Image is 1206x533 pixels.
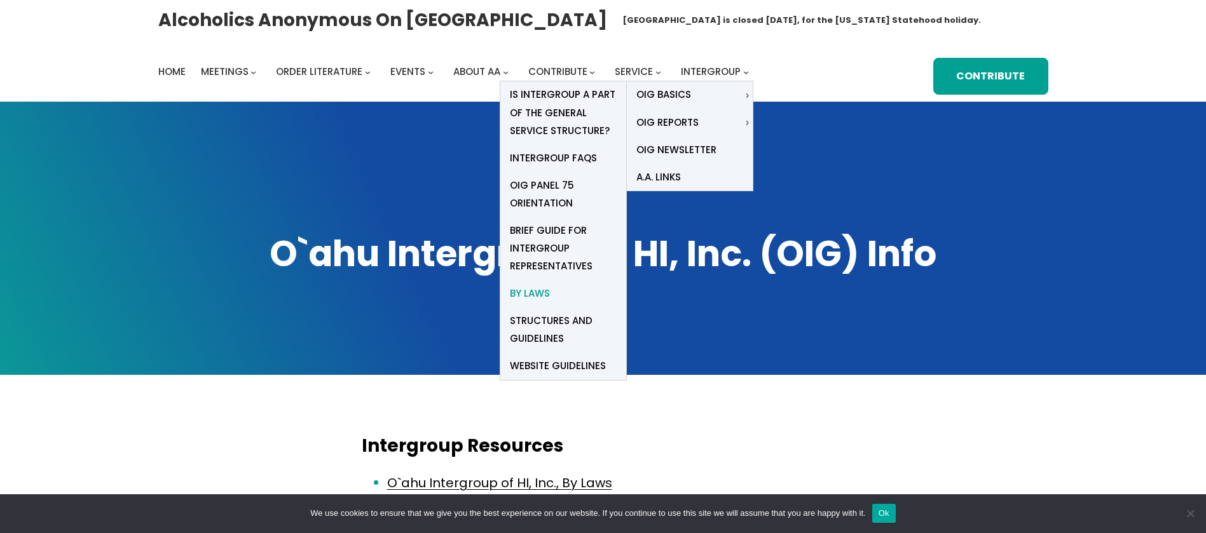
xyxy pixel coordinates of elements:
a: Structures and Guidelines [500,307,626,352]
button: OIG Basics submenu [744,92,750,98]
a: Service [615,63,653,81]
button: Events submenu [428,69,434,74]
a: OIG Basics [627,81,743,109]
a: Alcoholics Anonymous on [GEOGRAPHIC_DATA] [158,4,607,36]
a: OIG Panel 75 Orientation [500,172,626,217]
span: Brief Guide for Intergroup Representatives [510,222,617,275]
a: About AA [453,63,500,81]
h1: O`ahu Intergroup of HI, Inc. (OIG) Info [158,230,1048,278]
a: O`ahu Intergroup of HI, Inc., By Laws [387,474,612,492]
a: Events [390,63,425,81]
button: OIG Reports submenu [744,119,750,125]
button: About AA submenu [503,69,509,74]
button: Order Literature submenu [365,69,371,74]
span: Home [158,65,186,78]
button: Ok [872,504,896,523]
button: Intergroup submenu [743,69,749,74]
a: Home [158,63,186,81]
span: Website Guidelines [510,357,606,375]
span: Is Intergroup a part of the General Service Structure? [510,86,617,139]
span: By Laws [510,285,550,302]
span: OIG Basics [636,86,691,104]
a: Brief Guide for Intergroup Representatives [500,217,626,280]
button: Service submenu [655,69,661,74]
a: Contribute [528,63,587,81]
a: Is Intergroup a part of the General Service Structure? [500,81,626,144]
button: Contribute submenu [589,69,595,74]
span: Intergroup [681,65,741,78]
span: Structures and Guidelines [510,312,617,347]
a: By Laws [500,280,626,307]
span: No [1184,507,1196,520]
span: Meetings [201,65,249,78]
span: Order Literature [276,65,362,78]
a: Meetings [201,63,249,81]
span: OIG Reports [636,114,699,132]
span: Events [390,65,425,78]
span: Contribute [528,65,587,78]
h4: Intergroup Resources [362,435,845,457]
a: OIG Newsletter [627,136,753,163]
span: We use cookies to ensure that we give you the best experience on our website. If you continue to ... [310,507,865,520]
nav: Intergroup [158,63,753,81]
span: About AA [453,65,500,78]
span: OIG Panel 75 Orientation [510,177,617,212]
a: Website Guidelines [500,353,626,380]
a: Intergroup FAQs [500,144,626,172]
a: A.A. Links [627,163,753,191]
span: A.A. Links [636,168,681,186]
h1: [GEOGRAPHIC_DATA] is closed [DATE], for the [US_STATE] Statehood holiday. [622,14,981,27]
span: Service [615,65,653,78]
span: OIG Newsletter [636,141,716,159]
span: Intergroup FAQs [510,149,597,167]
a: Intergroup [681,63,741,81]
a: Contribute [933,58,1048,95]
button: Meetings submenu [250,69,256,74]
